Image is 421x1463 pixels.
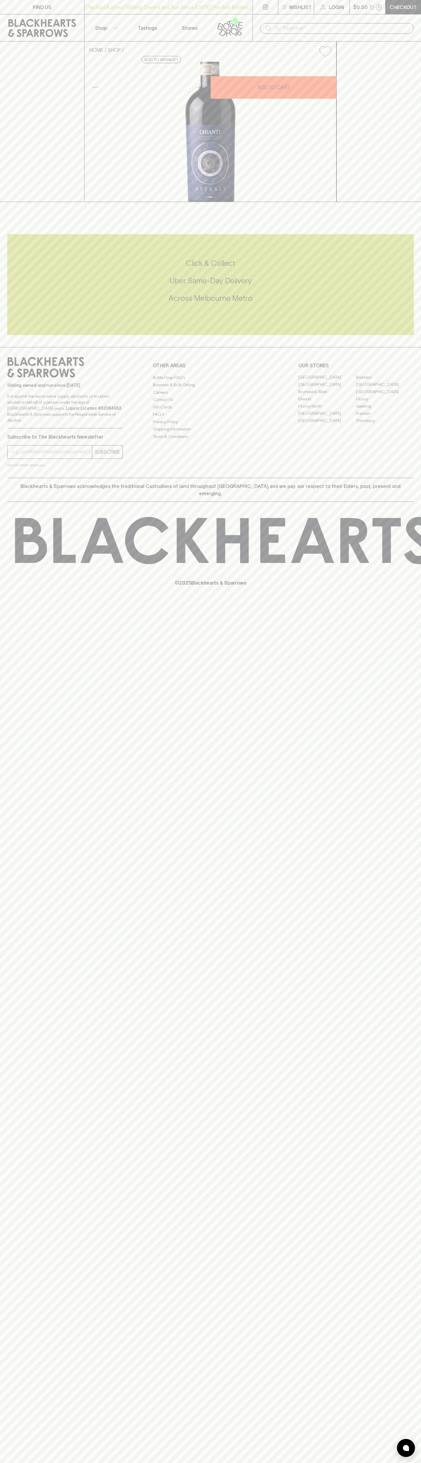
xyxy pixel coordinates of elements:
[95,24,107,32] p: Shop
[153,433,268,440] a: Terms & Conditions
[7,462,123,468] p: We will never spam you
[85,62,336,202] img: 40300.png
[169,14,211,41] a: Stores
[153,389,268,396] a: Careers
[89,47,103,53] a: HOME
[153,426,268,433] a: Shipping Information
[12,483,409,497] p: Blackhearts & Sparrows acknowledges the traditional Custodians of land throughout [GEOGRAPHIC_DAT...
[298,396,356,403] a: Elwood
[7,276,414,286] h5: Uber Same-Day Delivery
[356,374,414,381] a: Braddon
[356,403,414,410] a: Geelong
[141,56,181,63] button: Add to wishlist
[356,396,414,403] a: Fitzroy
[298,381,356,388] a: [GEOGRAPHIC_DATA]
[7,382,123,388] p: Sibling owned and run since [DATE]
[356,381,414,388] a: [GEOGRAPHIC_DATA]
[7,293,414,303] h5: Across Melbourne Metro
[274,23,409,33] input: Try "Pinot noir"
[153,403,268,411] a: Gift Cards
[138,24,157,32] p: Tastings
[356,417,414,424] a: Thornbury
[298,362,414,369] p: OUR STORES
[298,417,356,424] a: [GEOGRAPHIC_DATA]
[92,446,122,458] button: SUBSCRIBE
[298,374,356,381] a: [GEOGRAPHIC_DATA]
[108,47,121,53] a: SHOP
[7,393,123,423] p: It is against the law to sell or supply alcohol to, or to obtain alcohol on behalf of a person un...
[7,433,123,440] p: Subscribe to The Blackhearts Newsletter
[85,14,127,41] button: Shop
[12,447,92,457] input: e.g. jane@blackheartsandsparrows.com.au
[7,234,414,335] div: Call to action block
[378,5,380,9] p: 0
[211,76,336,99] button: ADD TO CART
[153,396,268,403] a: Contact Us
[153,374,268,381] a: Bottle Drop FAQ's
[356,388,414,396] a: [GEOGRAPHIC_DATA]
[356,410,414,417] a: Prahran
[258,84,290,91] p: ADD TO CART
[329,4,344,11] p: Login
[126,14,169,41] a: Tastings
[153,381,268,389] a: Business & Bulk Gifting
[95,448,120,455] p: SUBSCRIBE
[298,388,356,396] a: Brunswick West
[153,362,268,369] p: OTHER AREAS
[317,44,334,59] button: Add to wishlist
[153,411,268,418] a: FAQ's
[153,418,268,425] a: Privacy Policy
[390,4,417,11] p: Checkout
[298,410,356,417] a: [GEOGRAPHIC_DATA]
[33,4,51,11] p: FIND US
[66,406,121,411] strong: Liquor License #32064953
[403,1445,409,1451] img: bubble-icon
[289,4,312,11] p: Wishlist
[353,4,368,11] p: $0.00
[7,258,414,268] h5: Click & Collect
[298,403,356,410] a: Fitzroy North
[182,24,197,32] p: Stores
